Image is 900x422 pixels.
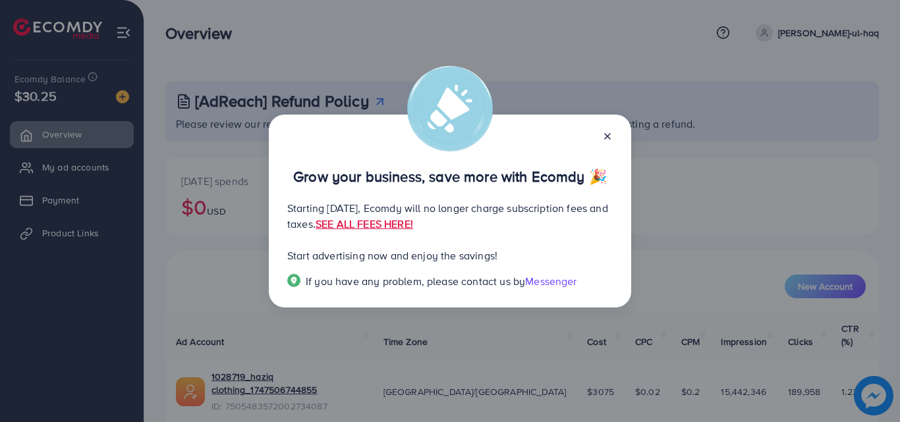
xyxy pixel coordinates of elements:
a: SEE ALL FEES HERE! [316,217,413,231]
span: If you have any problem, please contact us by [306,274,525,288]
img: alert [407,66,493,151]
p: Grow your business, save more with Ecomdy 🎉 [287,169,613,184]
p: Starting [DATE], Ecomdy will no longer charge subscription fees and taxes. [287,200,613,232]
span: Messenger [525,274,577,288]
p: Start advertising now and enjoy the savings! [287,248,613,263]
img: Popup guide [287,274,300,287]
